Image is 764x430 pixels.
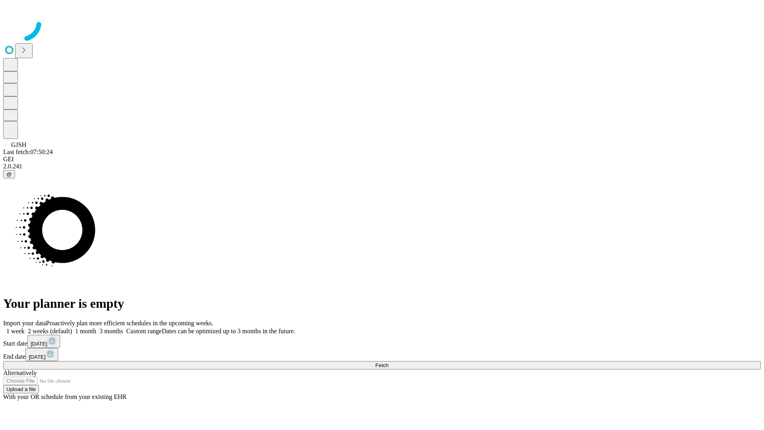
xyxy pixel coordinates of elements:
[27,335,60,348] button: [DATE]
[6,328,25,334] span: 1 week
[28,328,72,334] span: 2 weeks (default)
[3,296,761,311] h1: Your planner is empty
[3,170,15,178] button: @
[3,393,127,400] span: With your OR schedule from your existing EHR
[126,328,162,334] span: Custom range
[375,362,388,368] span: Fetch
[29,354,45,360] span: [DATE]
[3,369,37,376] span: Alternatively
[75,328,96,334] span: 1 month
[3,163,761,170] div: 2.0.241
[6,171,12,177] span: @
[11,141,26,148] span: GJSH
[3,320,46,326] span: Import your data
[25,348,58,361] button: [DATE]
[3,348,761,361] div: End date
[3,156,761,163] div: GEI
[3,385,39,393] button: Upload a file
[3,335,761,348] div: Start date
[31,341,47,347] span: [DATE]
[3,361,761,369] button: Fetch
[3,149,53,155] span: Last fetch: 07:50:24
[46,320,213,326] span: Proactively plan more efficient schedules in the upcoming weeks.
[162,328,295,334] span: Dates can be optimized up to 3 months in the future.
[99,328,123,334] span: 3 months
